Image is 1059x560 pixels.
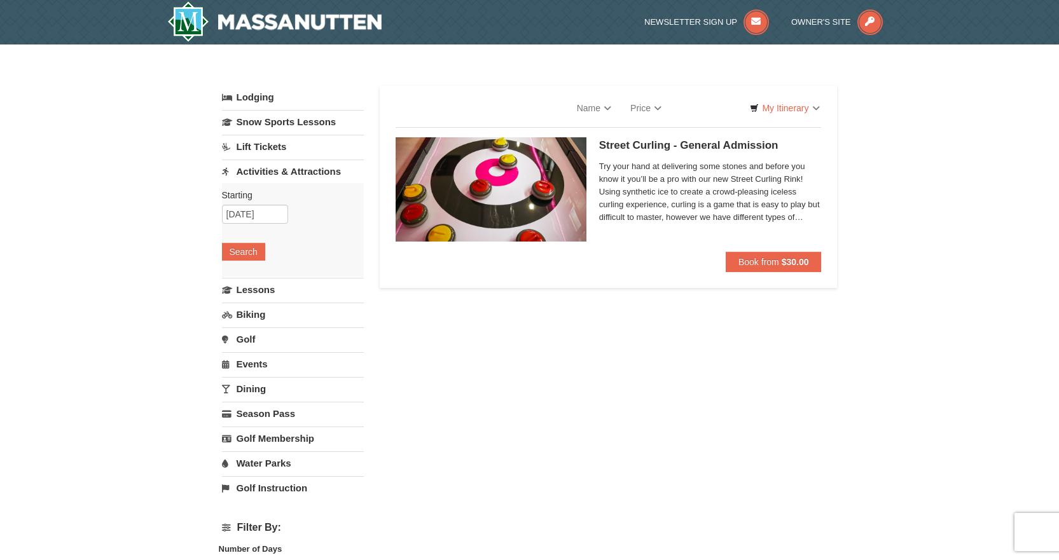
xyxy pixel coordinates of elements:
[219,544,282,554] strong: Number of Days
[599,139,822,152] h5: Street Curling - General Admission
[621,95,671,121] a: Price
[167,1,382,42] img: Massanutten Resort Logo
[599,160,822,224] span: Try your hand at delivering some stones and before you know it you’ll be a pro with our new Stree...
[742,99,827,118] a: My Itinerary
[222,476,364,500] a: Golf Instruction
[222,303,364,326] a: Biking
[567,95,621,121] a: Name
[222,160,364,183] a: Activities & Attractions
[167,1,382,42] a: Massanutten Resort
[726,252,822,272] button: Book from $30.00
[791,17,851,27] span: Owner's Site
[644,17,769,27] a: Newsletter Sign Up
[222,243,265,261] button: Search
[222,86,364,109] a: Lodging
[222,377,364,400] a: Dining
[222,402,364,425] a: Season Pass
[222,135,364,158] a: Lift Tickets
[782,257,809,267] strong: $30.00
[738,257,779,267] span: Book from
[644,17,737,27] span: Newsletter Sign Up
[791,17,883,27] a: Owner's Site
[222,427,364,450] a: Golf Membership
[222,189,354,201] label: Starting
[396,137,586,242] img: 15390471-88-44377514.jpg
[222,327,364,351] a: Golf
[222,110,364,133] a: Snow Sports Lessons
[222,522,364,533] h4: Filter By:
[222,451,364,475] a: Water Parks
[222,352,364,376] a: Events
[222,278,364,301] a: Lessons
